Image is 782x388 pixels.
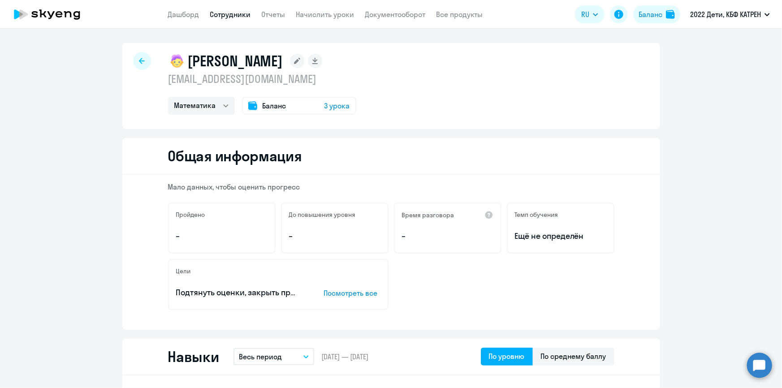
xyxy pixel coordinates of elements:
span: 3 урока [324,100,350,111]
p: – [176,230,268,242]
p: Подтянуть оценки, закрыть пробелы в знаниях (5 [176,287,296,298]
div: Баланс [639,9,662,20]
a: Дашборд [168,10,199,19]
p: 2022 Дети, КБФ КАТРЕН [690,9,761,20]
a: Начислить уроки [296,10,354,19]
p: – [402,230,493,242]
h5: Пройдено [176,211,205,219]
button: Балансbalance [633,5,680,23]
h2: Общая информация [168,147,302,165]
p: Мало данных, чтобы оценить прогресс [168,182,614,192]
a: Документооборот [365,10,426,19]
button: 2022 Дети, КБФ КАТРЕН [686,4,774,25]
p: Посмотреть все [324,288,380,298]
h5: Цели [176,267,191,275]
h2: Навыки [168,348,219,366]
a: Сотрудники [210,10,251,19]
button: RU [575,5,605,23]
img: balance [666,10,675,19]
span: Баланс [263,100,286,111]
div: По уровню [489,351,525,362]
img: child [168,52,186,70]
p: – [289,230,380,242]
h5: До повышения уровня [289,211,356,219]
span: [DATE] — [DATE] [321,352,369,362]
p: [EMAIL_ADDRESS][DOMAIN_NAME] [168,72,356,86]
a: Все продукты [436,10,483,19]
span: Ещё не определён [515,230,606,242]
h5: Время разговора [402,211,454,219]
p: Весь период [239,351,282,362]
div: По среднему баллу [541,351,606,362]
h1: [PERSON_NAME] [188,52,283,70]
button: Весь период [233,348,314,365]
span: RU [581,9,589,20]
a: Отчеты [262,10,285,19]
h5: Темп обучения [515,211,558,219]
